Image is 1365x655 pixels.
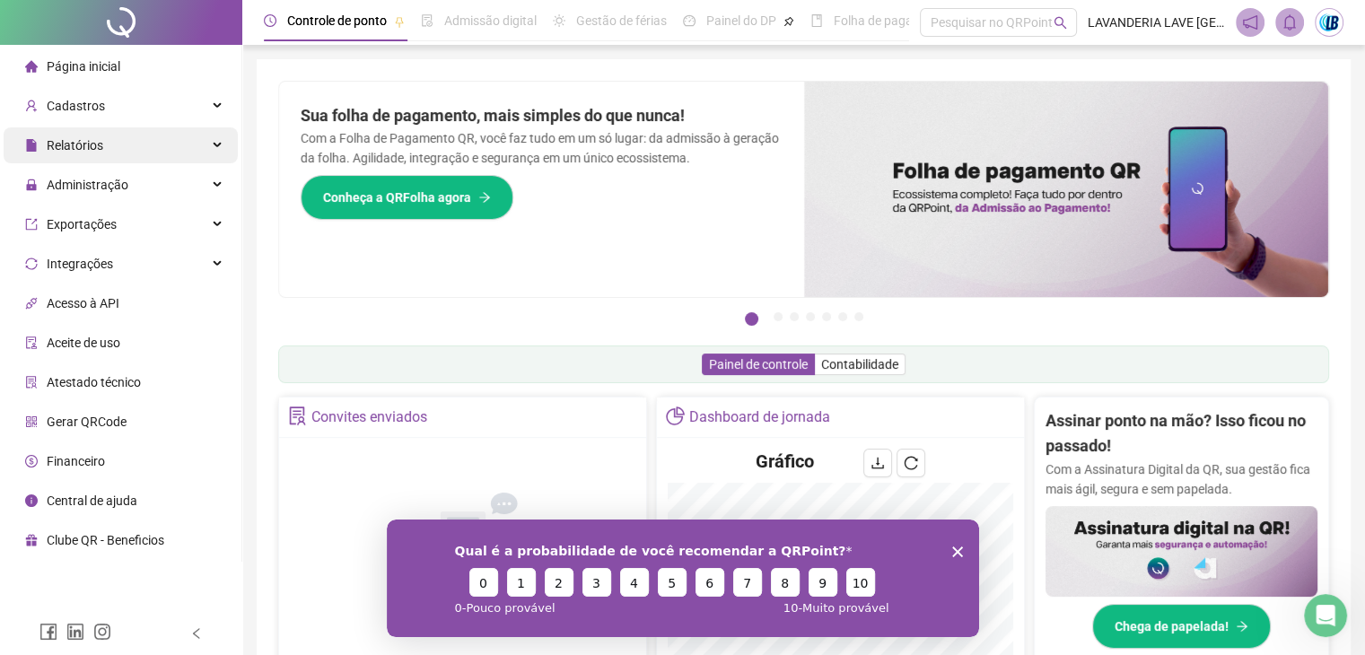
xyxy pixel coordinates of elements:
span: arrow-right [1236,620,1248,633]
button: 1 [745,312,758,326]
button: 3 [790,312,799,321]
span: api [25,297,38,310]
span: Página inicial [47,59,120,74]
span: gift [25,534,38,546]
span: solution [25,376,38,389]
span: file-done [421,14,433,27]
span: Contabilidade [821,357,898,371]
iframe: Pesquisa da QRPoint [387,520,979,637]
span: facebook [39,623,57,641]
button: 5 [822,312,831,321]
div: Convites enviados [311,402,427,432]
span: Aceite de uso [47,336,120,350]
span: Central de ajuda [47,493,137,508]
span: LAVANDERIA LAVE [GEOGRAPHIC_DATA] [1088,13,1225,32]
span: pie-chart [666,406,685,425]
h4: Gráfico [756,449,814,474]
span: Financeiro [47,454,105,468]
span: lock [25,179,38,191]
span: file [25,139,38,152]
span: home [25,60,38,73]
span: pushpin [783,16,794,27]
span: bell [1282,14,1298,31]
button: 6 [838,312,847,321]
p: Com a Assinatura Digital da QR, sua gestão fica mais ágil, segura e sem papelada. [1046,459,1317,499]
span: Clube QR - Beneficios [47,533,164,547]
span: notification [1242,14,1258,31]
iframe: Intercom live chat [1304,594,1347,637]
span: dashboard [683,14,696,27]
span: Conheça a QRFolha agora [323,188,471,207]
button: 7 [854,312,863,321]
span: solution [288,406,307,425]
button: Conheça a QRFolha agora [301,175,513,220]
span: Folha de pagamento [834,13,949,28]
span: book [810,14,823,27]
span: Admissão digital [444,13,537,28]
span: pushpin [394,16,405,27]
h2: Sua folha de pagamento, mais simples do que nunca! [301,103,783,128]
span: Chega de papelada! [1115,616,1229,636]
span: user-add [25,100,38,112]
p: Com a Folha de Pagamento QR, você faz tudo em um só lugar: da admissão à geração da folha. Agilid... [301,128,783,168]
button: Chega de papelada! [1092,604,1271,649]
span: qrcode [25,415,38,428]
span: clock-circle [264,14,276,27]
span: left [190,627,203,640]
img: 71109 [1316,9,1343,36]
span: download [871,456,885,470]
span: Integrações [47,257,113,271]
span: search [1054,16,1067,30]
span: Painel do DP [706,13,776,28]
h2: Assinar ponto na mão? Isso ficou no passado! [1046,408,1317,459]
span: sync [25,258,38,270]
span: export [25,218,38,231]
span: Controle de ponto [287,13,387,28]
img: banner%2F8d14a306-6205-4263-8e5b-06e9a85ad873.png [804,82,1329,297]
span: Cadastros [47,99,105,113]
div: Não há dados [381,589,546,609]
span: Administração [47,178,128,192]
span: Exportações [47,217,117,231]
span: Atestado técnico [47,375,141,389]
span: Acesso à API [47,296,119,310]
span: Gestão de férias [576,13,667,28]
span: linkedin [66,623,84,641]
span: sun [553,14,565,27]
span: Painel de controle [709,357,808,371]
span: info-circle [25,494,38,507]
img: banner%2F02c71560-61a6-44d4-94b9-c8ab97240462.png [1046,506,1317,597]
div: Dashboard de jornada [689,402,830,432]
span: arrow-right [478,191,491,204]
span: Gerar QRCode [47,415,127,429]
button: 2 [774,312,783,321]
span: dollar [25,455,38,467]
span: audit [25,336,38,349]
span: instagram [93,623,111,641]
span: reload [904,456,918,470]
button: 4 [806,312,815,321]
span: Relatórios [47,138,103,153]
